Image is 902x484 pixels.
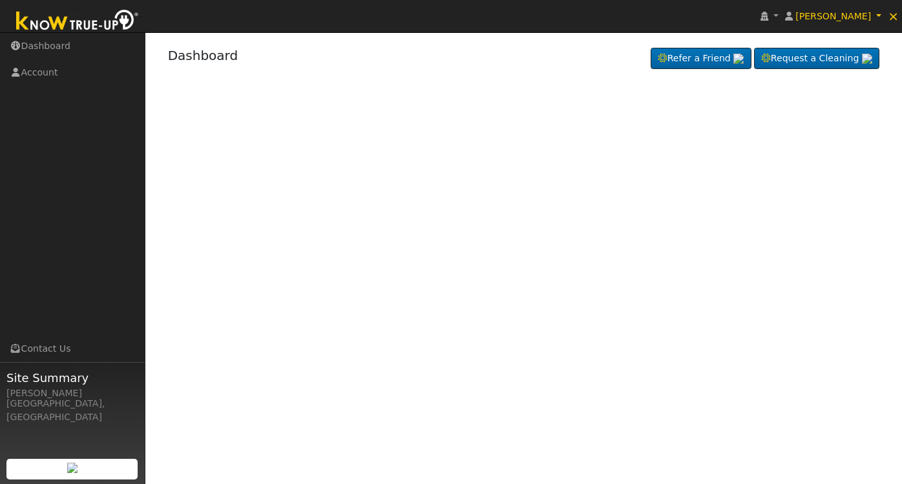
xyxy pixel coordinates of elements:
img: retrieve [862,54,872,64]
span: Site Summary [6,369,138,387]
img: retrieve [733,54,744,64]
img: Know True-Up [10,7,145,36]
div: [GEOGRAPHIC_DATA], [GEOGRAPHIC_DATA] [6,397,138,424]
a: Refer a Friend [651,48,751,70]
span: × [888,8,899,24]
a: Dashboard [168,48,238,63]
a: Request a Cleaning [754,48,879,70]
img: retrieve [67,463,78,473]
div: [PERSON_NAME] [6,387,138,400]
span: [PERSON_NAME] [795,11,871,21]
